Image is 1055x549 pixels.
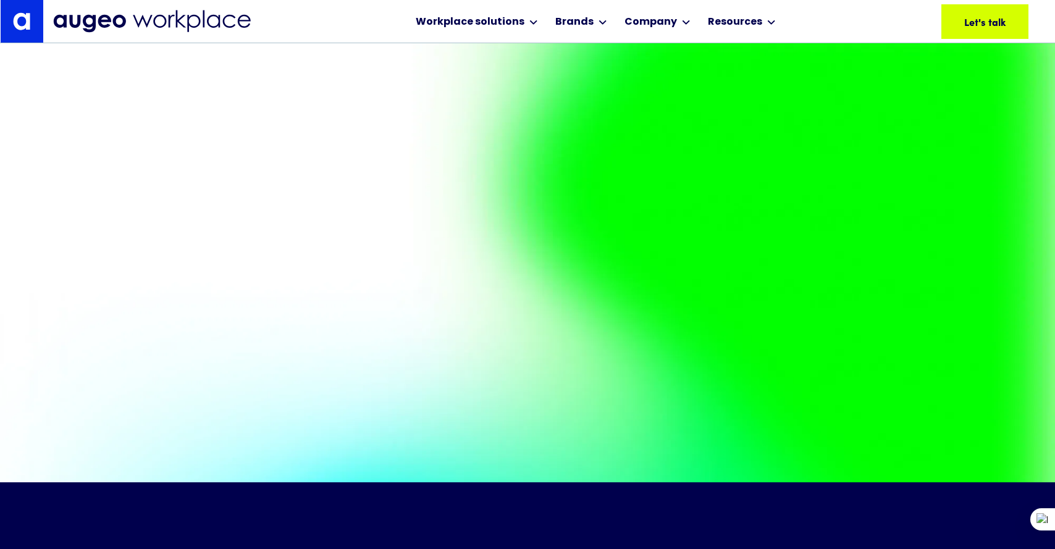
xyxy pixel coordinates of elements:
[624,15,677,30] div: Company
[708,15,762,30] div: Resources
[555,15,594,30] div: Brands
[416,15,524,30] div: Workplace solutions
[941,4,1028,39] a: Let's talk
[13,12,30,30] img: Augeo's "a" monogram decorative logo in white.
[53,10,251,33] img: Augeo Workplace business unit full logo in mignight blue.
